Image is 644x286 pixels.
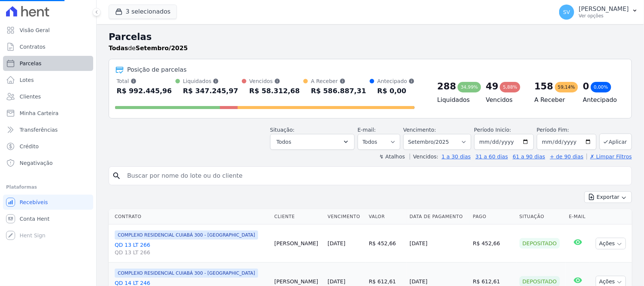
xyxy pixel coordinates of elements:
a: Lotes [3,72,93,88]
th: Situação [516,209,566,224]
a: ✗ Limpar Filtros [587,154,632,160]
a: [DATE] [327,278,345,284]
button: SV [PERSON_NAME] Ver opções [553,2,644,23]
a: Transferências [3,122,93,137]
div: 288 [437,80,456,92]
span: COMPLEXO RESIDENCIAL CUIABÁ 300 - [GEOGRAPHIC_DATA] [115,269,258,278]
label: Período Fim: [537,126,596,134]
span: Clientes [20,93,41,100]
th: Valor [366,209,407,224]
div: Vencidos [249,77,300,85]
h4: A Receber [535,95,571,105]
span: Contratos [20,43,45,51]
label: Vencidos: [410,154,438,160]
div: 34,99% [458,82,481,92]
p: [PERSON_NAME] [579,5,629,13]
span: Lotes [20,76,34,84]
label: Período Inicío: [474,127,511,133]
span: COMPLEXO RESIDENCIAL CUIABÁ 300 - [GEOGRAPHIC_DATA] [115,231,258,240]
td: R$ 452,66 [470,224,516,263]
span: Visão Geral [20,26,50,34]
div: Depositado [520,238,560,249]
a: Crédito [3,139,93,154]
h4: Antecipado [583,95,619,105]
div: Total [117,77,172,85]
span: QD 13 LT 266 [115,249,268,256]
a: 61 a 90 dias [513,154,545,160]
div: 5,88% [500,82,520,92]
label: ↯ Atalhos [379,154,405,160]
div: Posição de parcelas [127,65,187,74]
div: R$ 586.887,31 [311,85,366,97]
div: 59,14% [555,82,578,92]
h4: Liquidados [437,95,474,105]
th: Contrato [109,209,271,224]
span: SV [563,9,570,15]
span: Recebíveis [20,198,48,206]
label: Situação: [270,127,295,133]
button: Exportar [584,191,632,203]
div: Liquidados [183,77,238,85]
th: Cliente [271,209,324,224]
th: E-mail [566,209,590,224]
div: Plataformas [6,183,90,192]
h4: Vencidos [486,95,523,105]
span: Parcelas [20,60,41,67]
h2: Parcelas [109,30,632,44]
a: Negativação [3,155,93,171]
a: Recebíveis [3,195,93,210]
div: 0,00% [591,82,611,92]
td: R$ 452,66 [366,224,407,263]
span: Conta Hent [20,215,49,223]
a: Visão Geral [3,23,93,38]
p: Ver opções [579,13,629,19]
div: R$ 0,00 [377,85,415,97]
p: de [109,44,188,53]
span: Negativação [20,159,53,167]
i: search [112,171,121,180]
a: Parcelas [3,56,93,71]
label: Vencimento: [403,127,436,133]
span: Minha Carteira [20,109,58,117]
a: Minha Carteira [3,106,93,121]
div: 158 [535,80,553,92]
th: Data de Pagamento [407,209,470,224]
button: Ações [596,238,626,249]
a: Clientes [3,89,93,104]
div: A Receber [311,77,366,85]
div: 49 [486,80,498,92]
label: E-mail: [358,127,376,133]
td: [PERSON_NAME] [271,224,324,263]
div: Antecipado [377,77,415,85]
div: R$ 347.245,97 [183,85,238,97]
span: Crédito [20,143,39,150]
a: 31 a 60 dias [475,154,508,160]
a: Contratos [3,39,93,54]
a: QD 13 LT 266QD 13 LT 266 [115,241,268,256]
div: R$ 58.312,68 [249,85,300,97]
span: Todos [277,137,291,146]
div: 0 [583,80,589,92]
th: Pago [470,209,516,224]
strong: Todas [109,45,128,52]
a: + de 90 dias [550,154,584,160]
button: Todos [270,134,355,150]
button: Aplicar [599,134,632,150]
a: Conta Hent [3,211,93,226]
strong: Setembro/2025 [136,45,188,52]
div: R$ 992.445,96 [117,85,172,97]
td: [DATE] [407,224,470,263]
button: 3 selecionados [109,5,177,19]
input: Buscar por nome do lote ou do cliente [123,168,629,183]
span: Transferências [20,126,58,134]
a: 1 a 30 dias [442,154,471,160]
